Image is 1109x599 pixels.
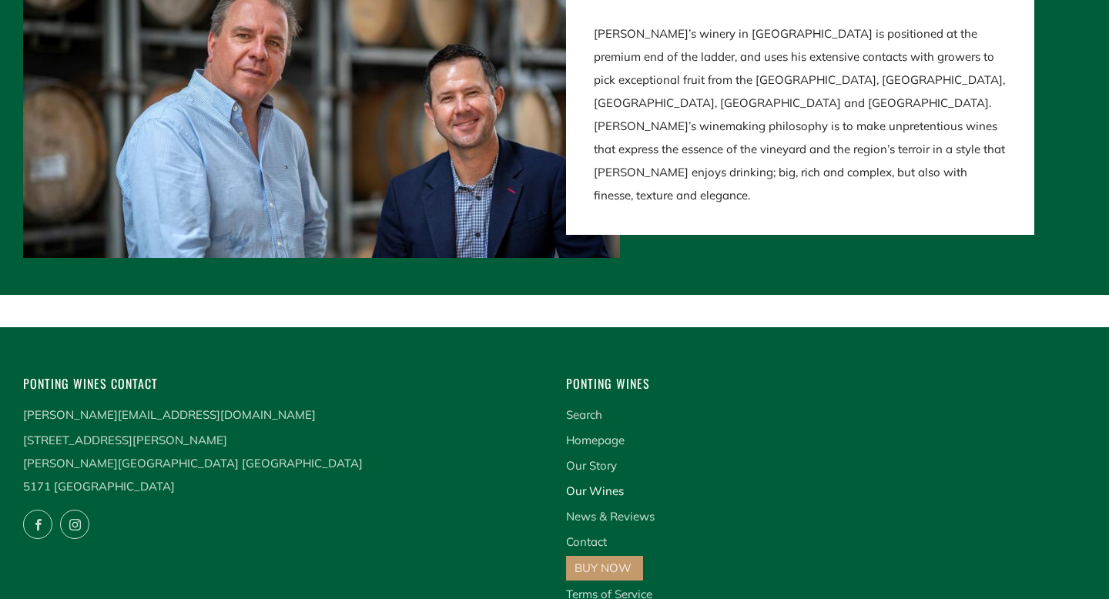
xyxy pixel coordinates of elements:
p: [STREET_ADDRESS][PERSON_NAME] [PERSON_NAME][GEOGRAPHIC_DATA] [GEOGRAPHIC_DATA] 5171 [GEOGRAPHIC_D... [23,429,543,498]
a: News & Reviews [566,509,655,524]
a: BUY NOW [575,561,632,575]
a: Homepage [566,433,625,447]
a: Our Wines [566,484,624,498]
a: Search [566,407,602,422]
h4: Ponting Wines [566,373,1086,394]
a: [PERSON_NAME][EMAIL_ADDRESS][DOMAIN_NAME] [23,407,316,422]
p: [PERSON_NAME]’s winery in [GEOGRAPHIC_DATA] is positioned at the premium end of the ladder, and u... [594,22,1007,207]
a: Contact [566,534,607,549]
a: Our Story [566,458,617,473]
h4: Ponting Wines Contact [23,373,543,394]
